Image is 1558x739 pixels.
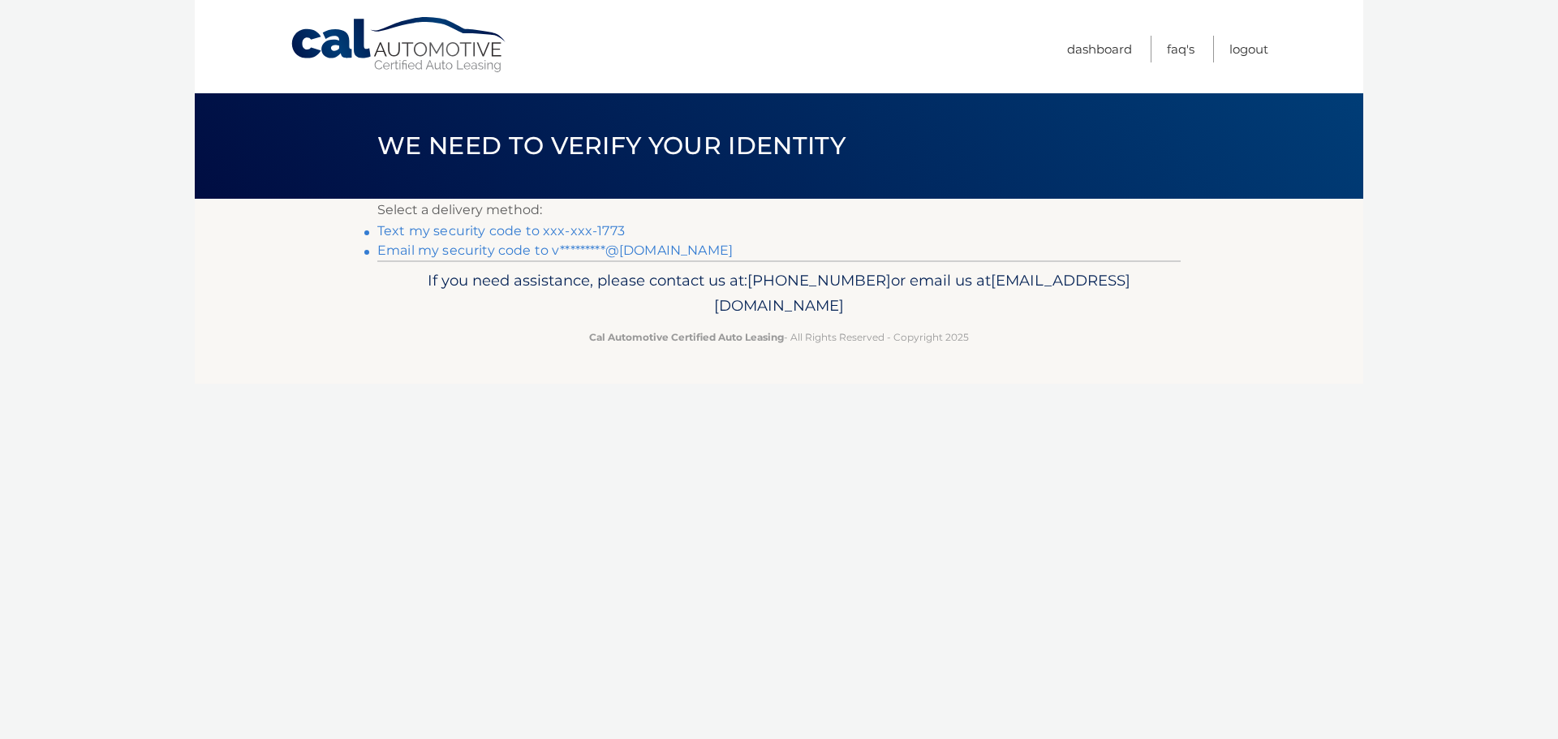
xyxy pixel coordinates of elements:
strong: Cal Automotive Certified Auto Leasing [589,331,784,343]
p: Select a delivery method: [377,199,1181,221]
span: [PHONE_NUMBER] [747,271,891,290]
a: Text my security code to xxx-xxx-1773 [377,223,625,238]
p: If you need assistance, please contact us at: or email us at [388,268,1170,320]
a: Dashboard [1067,36,1132,62]
a: Logout [1229,36,1268,62]
p: - All Rights Reserved - Copyright 2025 [388,329,1170,346]
a: Email my security code to v*********@[DOMAIN_NAME] [377,243,733,258]
a: FAQ's [1167,36,1194,62]
a: Cal Automotive [290,16,509,74]
span: We need to verify your identity [377,131,846,161]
